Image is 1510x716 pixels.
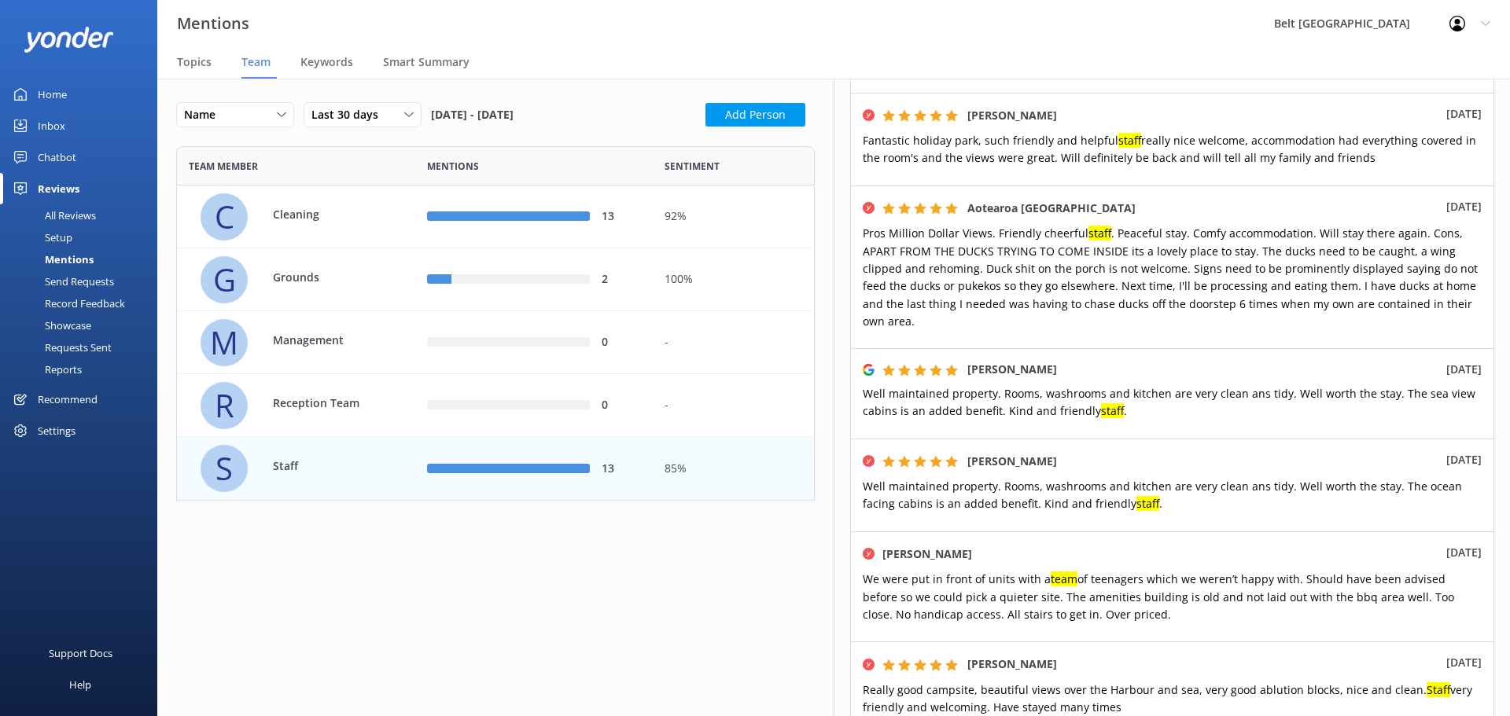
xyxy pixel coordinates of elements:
[863,386,1475,418] span: Well maintained property. Rooms, washrooms and kitchen are very clean ans tidy. Well worth the st...
[273,458,375,475] p: Staff
[863,479,1462,511] span: Well maintained property. Rooms, washrooms and kitchen are very clean ans tidy. Well worth the st...
[863,682,1472,714] span: Really good campsite, beautiful views over the Harbour and sea, very good ablution blocks, nice a...
[1446,105,1482,123] p: [DATE]
[201,445,248,492] div: S
[201,382,248,429] div: R
[9,358,157,380] a: Reports
[705,103,805,127] button: Add Person
[602,271,641,288] div: 2
[9,204,157,226] a: All Reviews
[967,107,1057,124] h5: [PERSON_NAME]
[383,54,470,70] span: Smart Summary
[201,256,248,303] div: G
[863,571,1454,622] span: We were put in front of units with a of teenagers which we weren’t happy with. Should have been a...
[967,200,1136,217] h5: Aotearoa [GEOGRAPHIC_DATA]
[9,336,157,358] a: Requests Sent
[241,54,271,70] span: Team
[177,54,212,70] span: Topics
[176,437,815,500] div: row
[1427,682,1450,697] mark: Staff
[602,397,641,414] div: 0
[49,637,112,669] div: Support Docs
[431,102,514,127] span: [DATE] - [DATE]
[1136,496,1159,511] mark: staff
[176,311,815,374] div: row
[967,655,1057,673] h5: [PERSON_NAME]
[665,334,802,351] div: -
[9,248,94,270] div: Mentions
[9,248,157,270] a: Mentions
[300,54,353,70] span: Keywords
[189,159,258,174] span: Team member
[1446,451,1482,468] p: [DATE]
[1118,133,1141,148] mark: staff
[9,226,157,248] a: Setup
[9,226,72,248] div: Setup
[1101,403,1124,418] mark: staff
[273,332,375,349] p: Management
[311,106,388,123] span: Last 30 days
[1446,198,1482,215] p: [DATE]
[38,110,65,141] div: Inbox
[24,27,114,53] img: yonder-white-logo.png
[665,460,802,477] div: 85%
[9,270,157,292] a: Send Requests
[176,374,815,437] div: row
[9,270,114,292] div: Send Requests
[9,314,157,336] a: Showcase
[665,159,720,174] span: Sentiment
[1051,571,1077,586] mark: team
[967,361,1057,378] h5: [PERSON_NAME]
[273,269,375,286] p: Grounds
[38,79,67,110] div: Home
[863,133,1476,165] span: Fantastic holiday park, such friendly and helpful really nice welcome, accommodation had everythi...
[882,545,972,563] h5: [PERSON_NAME]
[1446,654,1482,671] p: [DATE]
[9,204,96,226] div: All Reviews
[201,319,248,366] div: M
[967,453,1057,470] h5: [PERSON_NAME]
[184,106,225,123] span: Name
[665,271,802,288] div: 100%
[427,159,479,174] span: Mentions
[1446,361,1482,378] p: [DATE]
[38,415,75,446] div: Settings
[177,11,249,36] h3: Mentions
[9,358,82,380] div: Reports
[176,185,815,248] div: row
[69,669,91,700] div: Help
[602,334,641,351] div: 0
[9,292,125,314] div: Record Feedback
[665,208,802,226] div: 92%
[38,384,98,415] div: Recommend
[1446,544,1482,561] p: [DATE]
[9,314,91,336] div: Showcase
[176,185,815,500] div: grid
[602,208,641,226] div: 13
[1088,226,1111,241] mark: staff
[9,336,112,358] div: Requests Sent
[176,248,815,311] div: row
[602,460,641,477] div: 13
[273,206,375,223] p: Cleaning
[9,292,157,314] a: Record Feedback
[863,226,1478,329] span: Pros Million Dollar Views. Friendly cheerful . Peaceful stay. Comfy accommodation. Will stay ther...
[665,397,802,414] div: -
[201,193,248,241] div: C
[38,141,76,173] div: Chatbot
[273,395,375,412] p: Reception Team
[38,173,79,204] div: Reviews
